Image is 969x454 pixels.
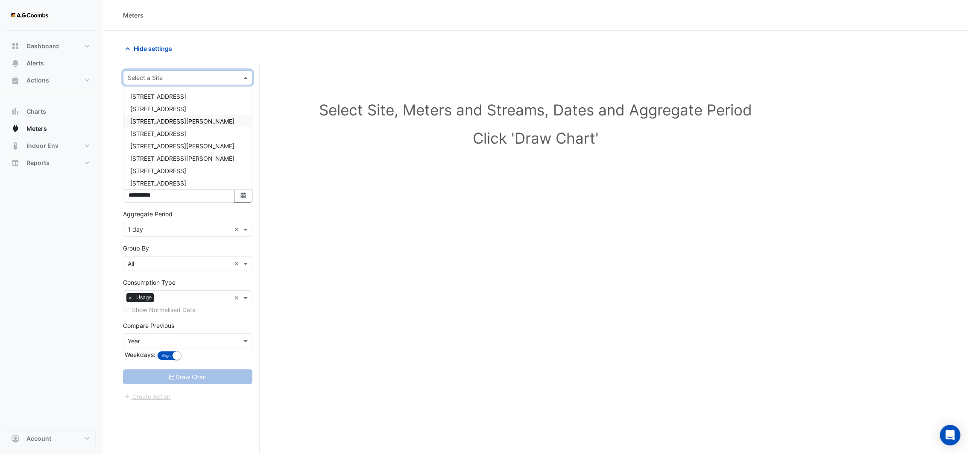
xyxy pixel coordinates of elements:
label: Compare Previous [123,321,174,330]
span: [STREET_ADDRESS][PERSON_NAME] [130,142,234,150]
button: Dashboard [7,38,96,55]
ng-dropdown-panel: Options list [123,86,252,190]
span: [STREET_ADDRESS] [130,180,186,187]
span: Account [26,434,51,443]
span: [STREET_ADDRESS] [130,105,186,112]
div: Select meters or streams to enable normalisation [123,305,252,314]
label: Consumption Type [123,278,176,287]
button: Meters [7,120,96,137]
h1: Click 'Draw Chart' [137,129,935,147]
span: Hide settings [134,44,172,53]
div: Meters [123,11,143,20]
app-icon: Alerts [11,59,20,68]
app-icon: Meters [11,124,20,133]
span: [STREET_ADDRESS][PERSON_NAME] [130,155,234,162]
button: Alerts [7,55,96,72]
span: Usage [134,293,154,302]
span: Indoor Env [26,142,59,150]
span: Clear [234,225,241,234]
span: [STREET_ADDRESS] [130,130,186,137]
div: Open Intercom Messenger [940,425,960,445]
app-escalated-ticket-create-button: Please correct errors first [123,392,171,399]
span: Clear [234,293,241,302]
app-icon: Indoor Env [11,142,20,150]
span: Actions [26,76,49,85]
span: Meters [26,124,47,133]
span: Charts [26,107,46,116]
span: [STREET_ADDRESS] [130,167,186,174]
button: Account [7,430,96,447]
button: Hide settings [123,41,178,56]
span: [STREET_ADDRESS][PERSON_NAME] [130,118,234,125]
app-icon: Actions [11,76,20,85]
span: Dashboard [26,42,59,50]
label: Weekdays: [123,350,155,359]
button: Actions [7,72,96,89]
span: × [126,293,134,302]
label: Show Normalised Data [132,305,196,314]
app-icon: Charts [11,107,20,116]
label: Group By [123,244,149,253]
button: Charts [7,103,96,120]
app-icon: Reports [11,159,20,167]
app-icon: Dashboard [11,42,20,50]
label: Aggregate Period [123,209,173,218]
button: Indoor Env [7,137,96,154]
span: Reports [26,159,50,167]
span: [STREET_ADDRESS] [130,93,186,100]
h1: Select Site, Meters and Streams, Dates and Aggregate Period [137,101,935,119]
span: Alerts [26,59,44,68]
fa-icon: Select Date [240,192,247,199]
span: Clear [234,259,241,268]
button: Reports [7,154,96,171]
img: Company Logo [10,7,49,24]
